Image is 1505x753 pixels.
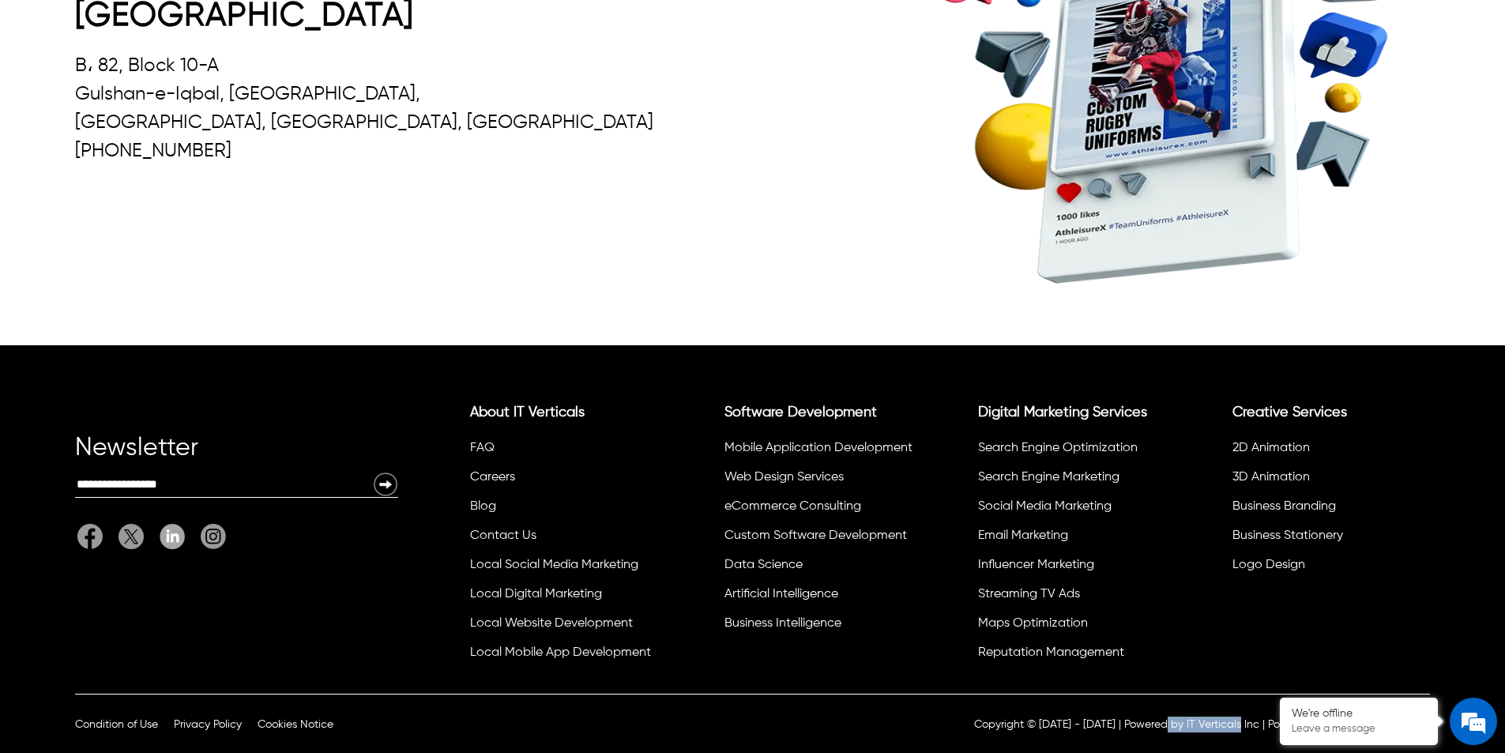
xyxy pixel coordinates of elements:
img: It Verticals Instagram [201,524,226,549]
li: FAQ [468,436,660,465]
a: eCommerce Consulting [724,500,861,513]
a: Cookies Notice [258,719,333,730]
p: [PHONE_NUMBER] [75,137,814,165]
li: Business Intelligence [722,612,914,641]
li: Email Marketing [976,524,1168,553]
a: Facebook [77,524,111,549]
li: Influencer Marketing [976,553,1168,582]
li: Maps Optimization [976,612,1168,641]
a: 3D Animation [1232,471,1310,484]
a: Streaming TV Ads [978,588,1080,601]
a: Condition of Use [75,719,158,730]
p: Copyright © [DATE] - [DATE] | Powered by IT Verticals Inc [974,717,1259,732]
li: Custom Software Development [722,524,914,553]
a: Logo Design [1232,559,1305,571]
a: Blog [470,500,496,513]
a: Local Mobile App Development [470,646,651,659]
div: We're offline [1292,707,1426,721]
li: Search Engine Marketing [976,465,1168,495]
div: Newsletter [75,440,398,472]
a: Artificial Intelligence [724,588,838,601]
a: Digital Marketing Services [978,405,1147,420]
p: Leave a message [1292,723,1426,736]
img: Twitter [119,524,144,549]
li: Mobile Application Development [722,436,914,465]
a: Maps Optimization [978,617,1088,630]
li: Artificial Intelligence [722,582,914,612]
a: Email Marketing [978,529,1068,542]
li: Local Social Media Marketing [468,553,660,582]
a: FAQ [470,442,495,454]
li: Local Digital Marketing [468,582,660,612]
a: Local Website Development [470,617,633,630]
li: Local Mobile App Development [468,641,660,670]
img: Newsletter Submit [373,472,398,497]
li: eCommerce Consulting [722,495,914,524]
img: Facebook [77,524,103,549]
li: 3D Animation [1230,465,1422,495]
a: Business Stationery [1232,529,1343,542]
div: | [1262,717,1265,732]
a: Local Digital Marketing [470,588,602,601]
p: [GEOGRAPHIC_DATA], [GEOGRAPHIC_DATA], [GEOGRAPHIC_DATA] [75,108,814,137]
li: Business Branding [1230,495,1422,524]
li: Business Stationery [1230,524,1422,553]
a: Search Engine Optimization [978,442,1138,454]
a: Custom Software Development [724,529,907,542]
a: Creative Services [1232,405,1347,420]
a: Reputation Management [978,646,1124,659]
a: Influencer Marketing [978,559,1094,571]
li: Search Engine Optimization [976,436,1168,465]
li: Logo Design [1230,553,1422,582]
a: Mobile Application Development [724,442,912,454]
li: Contact Us [468,524,660,553]
li: Data Science [722,553,914,582]
a: It Verticals Instagram [193,524,226,549]
a: Contact Us [470,529,536,542]
li: Streaming TV Ads [976,582,1168,612]
p: B، 82, Block 10-A [75,51,814,80]
div: Powered by [1268,717,1402,732]
a: Data Science [724,559,803,571]
li: Careers [468,465,660,495]
li: Blog [468,495,660,524]
a: Search Engine Marketing [978,471,1119,484]
li: Web Design Services [722,465,914,495]
a: Business Intelligence [724,617,841,630]
a: Careers [470,471,515,484]
p: Gulshan-e-Iqbal, [GEOGRAPHIC_DATA], [75,80,814,108]
a: Business Branding [1232,500,1336,513]
a: Privacy Policy [174,719,242,730]
a: Social Media Marketing [978,500,1112,513]
li: 2D Animation [1230,436,1422,465]
a: Web Design Services [724,471,844,484]
a: Linkedin [152,524,193,549]
a: Software Development [724,405,877,420]
a: 2D Animation [1232,442,1310,454]
img: Linkedin [160,524,185,548]
a: About IT Verticals [470,405,585,420]
li: Reputation Management [976,641,1168,670]
li: Local Website Development [468,612,660,641]
a: Local Social Media Marketing [470,559,638,571]
a: Twitter [111,524,152,549]
li: Social Media Marketing [976,495,1168,524]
